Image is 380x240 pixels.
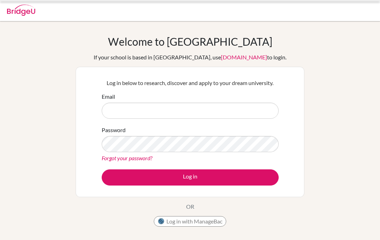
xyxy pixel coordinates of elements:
[221,54,267,60] a: [DOMAIN_NAME]
[102,92,115,101] label: Email
[102,155,152,161] a: Forgot your password?
[154,216,226,227] button: Log in with ManageBac
[102,126,126,134] label: Password
[94,53,286,61] div: If your school is based in [GEOGRAPHIC_DATA], use to login.
[102,169,279,186] button: Log in
[102,79,279,87] p: Log in below to research, discover and apply to your dream university.
[7,5,35,16] img: Bridge-U
[108,35,272,48] h1: Welcome to [GEOGRAPHIC_DATA]
[186,202,194,211] p: OR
